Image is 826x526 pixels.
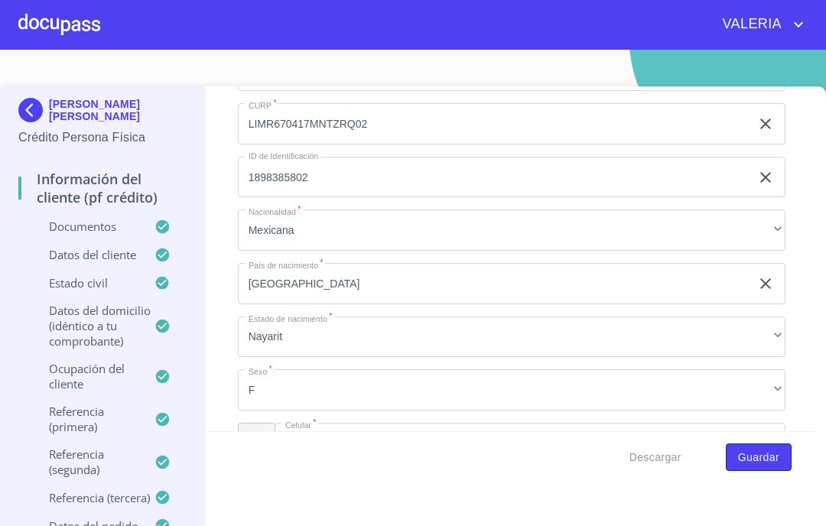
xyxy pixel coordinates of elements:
span: Guardar [738,448,779,467]
p: Ocupación del Cliente [18,361,154,391]
p: Crédito Persona Física [18,128,186,147]
button: clear input [756,274,775,293]
p: Referencia (tercera) [18,490,154,505]
p: Estado Civil [18,275,154,291]
button: account of current user [711,12,808,37]
span: Descargar [629,448,681,467]
button: Guardar [726,443,792,472]
p: Referencia (segunda) [18,446,154,477]
img: Docupass spot blue [18,98,49,122]
p: Datos del cliente [18,247,154,262]
button: clear input [756,115,775,133]
p: [PERSON_NAME] [PERSON_NAME] [49,98,186,122]
p: Referencia (primera) [18,404,154,434]
div: [PERSON_NAME] [PERSON_NAME] [18,98,186,128]
button: Descargar [623,443,688,472]
button: clear input [756,168,775,187]
div: Mexicana [238,209,785,251]
p: Documentos [18,219,154,234]
p: Información del cliente (PF crédito) [18,170,186,206]
div: Nayarit [238,317,785,358]
span: VALERIA [711,12,790,37]
p: Datos del domicilio (idéntico a tu comprobante) [18,303,154,349]
div: F [238,369,785,411]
